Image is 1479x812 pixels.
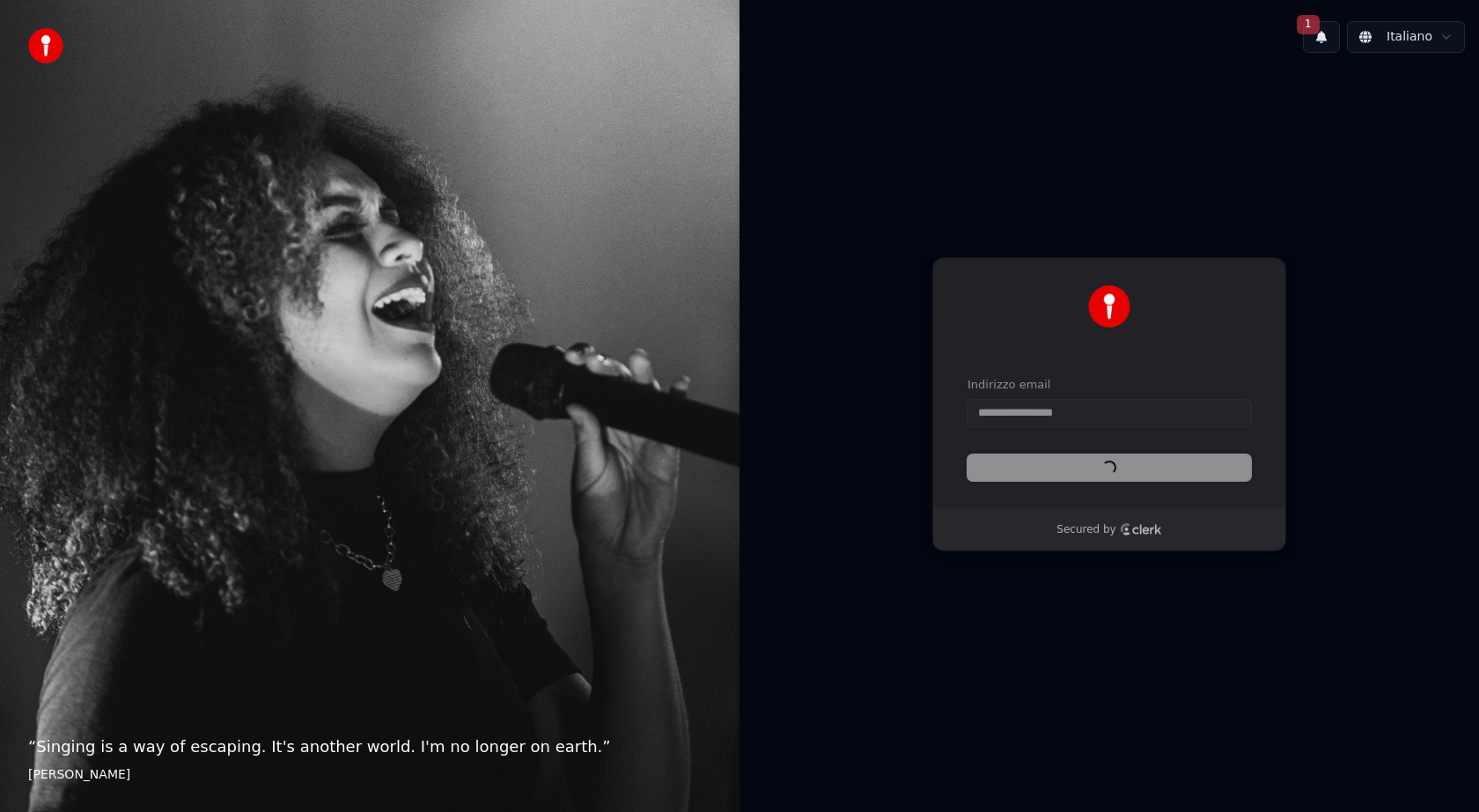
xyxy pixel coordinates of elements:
[28,28,63,63] img: youka
[1088,285,1130,328] img: Youka
[28,734,711,759] p: “ Singing is a way of escaping. It's another world. I'm no longer on earth. ”
[1056,523,1115,537] p: Secured by
[28,766,711,784] footer: [PERSON_NAME]
[1120,523,1162,535] a: Clerk logo
[1297,15,1320,34] span: 1
[1303,21,1340,53] button: 1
